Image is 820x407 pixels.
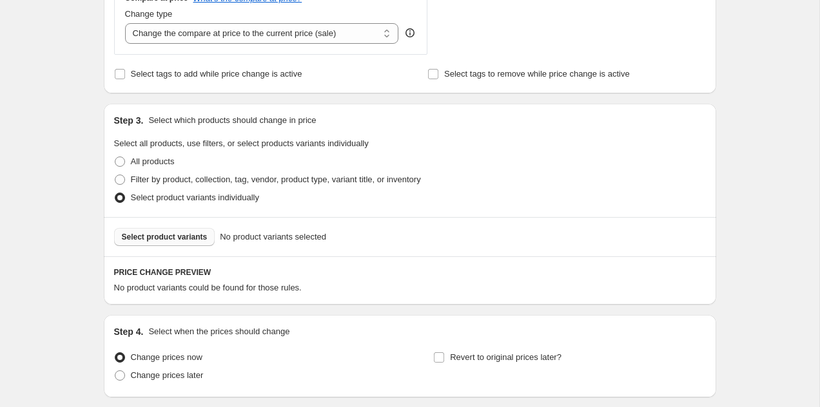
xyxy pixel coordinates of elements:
[131,352,202,362] span: Change prices now
[122,232,208,242] span: Select product variants
[114,283,302,292] span: No product variants could be found for those rules.
[220,231,326,243] span: No product variants selected
[131,156,175,166] span: All products
[131,370,204,380] span: Change prices later
[131,193,259,202] span: Select product variants individually
[404,26,416,39] div: help
[450,352,561,362] span: Revert to original prices later?
[114,325,144,338] h2: Step 4.
[125,9,173,19] span: Change type
[131,69,302,79] span: Select tags to add while price change is active
[114,114,144,127] h2: Step 3.
[114,228,215,246] button: Select product variants
[131,175,421,184] span: Filter by product, collection, tag, vendor, product type, variant title, or inventory
[148,325,289,338] p: Select when the prices should change
[444,69,630,79] span: Select tags to remove while price change is active
[148,114,316,127] p: Select which products should change in price
[114,267,706,278] h6: PRICE CHANGE PREVIEW
[114,138,369,148] span: Select all products, use filters, or select products variants individually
